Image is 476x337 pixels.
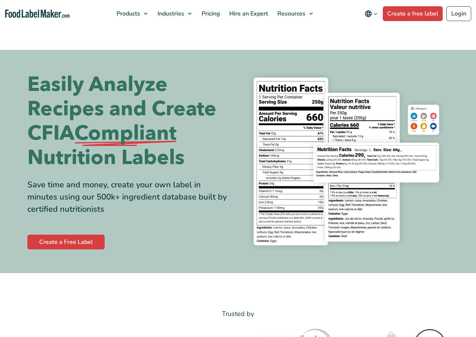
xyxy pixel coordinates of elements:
[227,10,269,18] span: Hire an Expert
[74,121,176,146] span: Compliant
[114,10,141,18] span: Products
[446,6,471,21] a: Login
[27,235,105,249] a: Create a Free Label
[5,10,70,18] a: Food Label Maker homepage
[155,10,185,18] span: Industries
[199,10,221,18] span: Pricing
[27,179,233,215] div: Save time and money, create your own label in minutes using our 500k+ ingredient database built b...
[359,6,383,21] button: Change language
[275,10,306,18] span: Resources
[383,6,443,21] a: Create a free label
[27,72,233,170] h1: Easily Analyze Recipes and Create CFIA Nutrition Labels
[27,309,449,319] p: Trusted by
